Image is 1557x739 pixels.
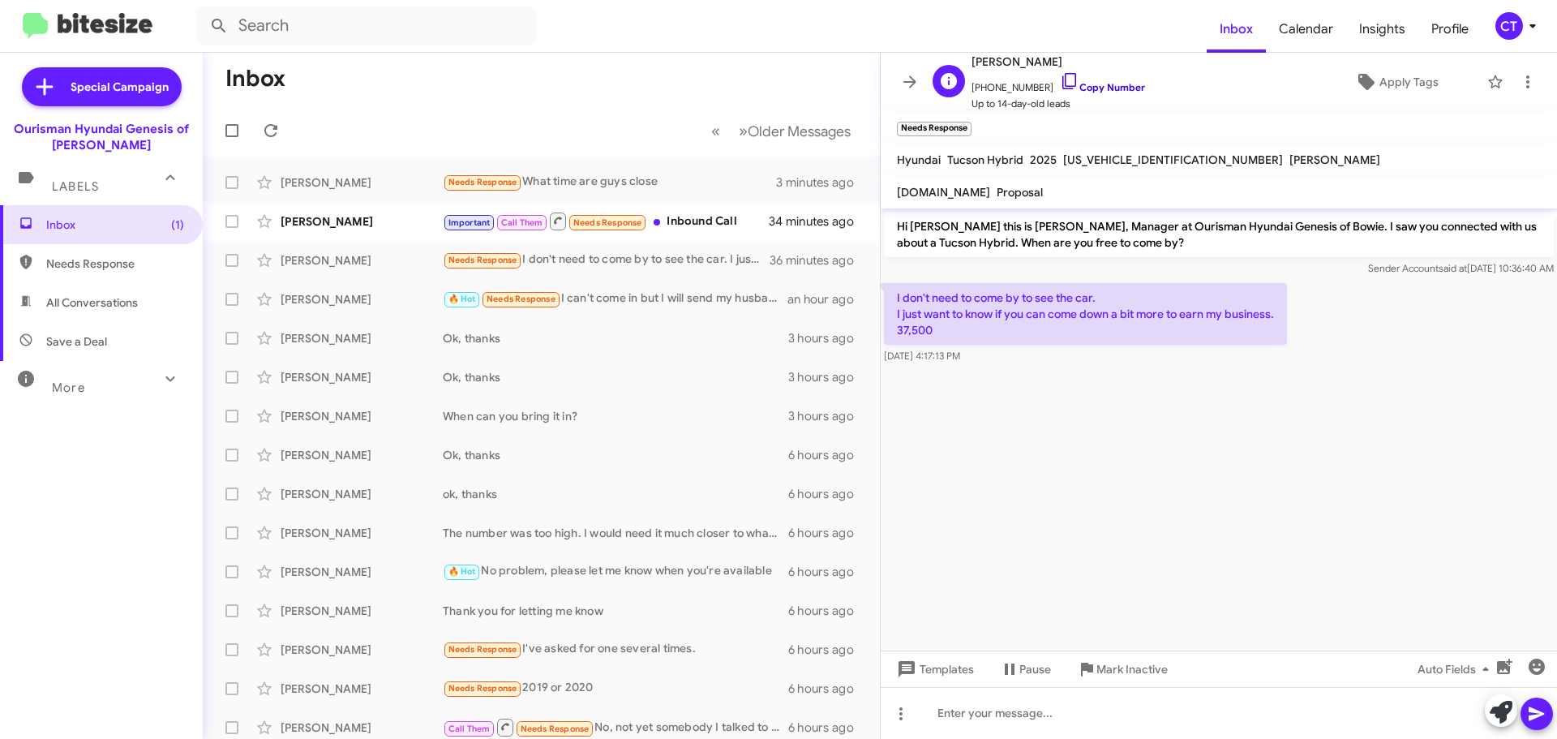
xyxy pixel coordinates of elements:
[46,333,107,350] span: Save a Deal
[881,655,987,684] button: Templates
[1030,153,1057,167] span: 2025
[448,566,476,577] span: 🔥 Hot
[71,79,169,95] span: Special Campaign
[1207,6,1266,53] a: Inbox
[1096,655,1168,684] span: Mark Inactive
[1482,12,1539,40] button: CT
[443,717,788,737] div: No, not yet somebody I talked to [DATE] all [DATE] was trying to make sure they had my informatio...
[281,174,443,191] div: [PERSON_NAME]
[443,173,776,191] div: What time are guys close
[788,603,867,619] div: 6 hours ago
[972,96,1145,112] span: Up to 14-day-old leads
[1266,6,1346,53] a: Calendar
[788,525,867,541] div: 6 hours ago
[443,369,788,385] div: Ok, thanks
[788,642,867,658] div: 6 hours ago
[448,217,491,228] span: Important
[281,564,443,580] div: [PERSON_NAME]
[281,330,443,346] div: [PERSON_NAME]
[443,251,770,269] div: I don't need to come by to see the car. I just want to know if you can come down a bit more to ea...
[573,217,642,228] span: Needs Response
[281,213,443,230] div: [PERSON_NAME]
[1064,655,1181,684] button: Mark Inactive
[1313,67,1479,97] button: Apply Tags
[729,114,860,148] button: Next
[281,252,443,269] div: [PERSON_NAME]
[788,447,867,463] div: 6 hours ago
[281,369,443,385] div: [PERSON_NAME]
[884,350,960,362] span: [DATE] 4:17:13 PM
[448,724,491,734] span: Call Them
[884,283,1287,345] p: I don't need to come by to see the car. I just want to know if you can come down a bit more to ea...
[947,153,1023,167] span: Tucson Hybrid
[443,447,788,463] div: Ok, thanks
[897,185,990,200] span: [DOMAIN_NAME]
[987,655,1064,684] button: Pause
[788,408,867,424] div: 3 hours ago
[501,217,543,228] span: Call Them
[1418,6,1482,53] a: Profile
[897,122,972,136] small: Needs Response
[443,603,788,619] div: Thank you for letting me know
[770,213,867,230] div: 34 minutes ago
[443,640,788,659] div: I've asked for one several times.
[281,525,443,541] div: [PERSON_NAME]
[22,67,182,106] a: Special Campaign
[701,114,730,148] button: Previous
[1019,655,1051,684] span: Pause
[894,655,974,684] span: Templates
[443,525,788,541] div: The number was too high. I would need it much closer to what I saw on CarGurus from y'all. Can yo...
[788,681,867,697] div: 6 hours ago
[281,681,443,697] div: [PERSON_NAME]
[787,291,867,307] div: an hour ago
[1289,153,1380,167] span: [PERSON_NAME]
[1060,81,1145,93] a: Copy Number
[521,724,590,734] span: Needs Response
[1495,12,1523,40] div: CT
[443,408,788,424] div: When can you bring it in?
[702,114,860,148] nav: Page navigation example
[788,330,867,346] div: 3 hours ago
[1439,262,1467,274] span: said at
[171,217,184,233] span: (1)
[884,212,1554,257] p: Hi [PERSON_NAME] this is [PERSON_NAME], Manager at Ourisman Hyundai Genesis of Bowie. I saw you c...
[997,185,1043,200] span: Proposal
[788,564,867,580] div: 6 hours ago
[972,71,1145,96] span: [PHONE_NUMBER]
[443,330,788,346] div: Ok, thanks
[448,177,517,187] span: Needs Response
[776,174,867,191] div: 3 minutes ago
[281,291,443,307] div: [PERSON_NAME]
[443,679,788,698] div: 2019 or 2020
[748,122,851,140] span: Older Messages
[196,6,537,45] input: Search
[448,294,476,304] span: 🔥 Hot
[1379,67,1439,97] span: Apply Tags
[281,408,443,424] div: [PERSON_NAME]
[487,294,555,304] span: Needs Response
[448,255,517,265] span: Needs Response
[281,603,443,619] div: [PERSON_NAME]
[711,121,720,141] span: «
[1063,153,1283,167] span: [US_VEHICLE_IDENTIFICATION_NUMBER]
[443,290,787,308] div: I can't come in but I will send my husband over with the car [DATE] or [DATE] for evaluation
[46,217,184,233] span: Inbox
[443,562,788,581] div: No problem, please let me know when you're available
[1418,655,1495,684] span: Auto Fields
[281,447,443,463] div: [PERSON_NAME]
[225,66,285,92] h1: Inbox
[788,486,867,502] div: 6 hours ago
[52,179,99,194] span: Labels
[46,256,184,272] span: Needs Response
[770,252,867,269] div: 36 minutes ago
[739,121,748,141] span: »
[972,52,1145,71] span: [PERSON_NAME]
[52,380,85,395] span: More
[448,644,517,655] span: Needs Response
[1346,6,1418,53] a: Insights
[281,486,443,502] div: [PERSON_NAME]
[448,683,517,694] span: Needs Response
